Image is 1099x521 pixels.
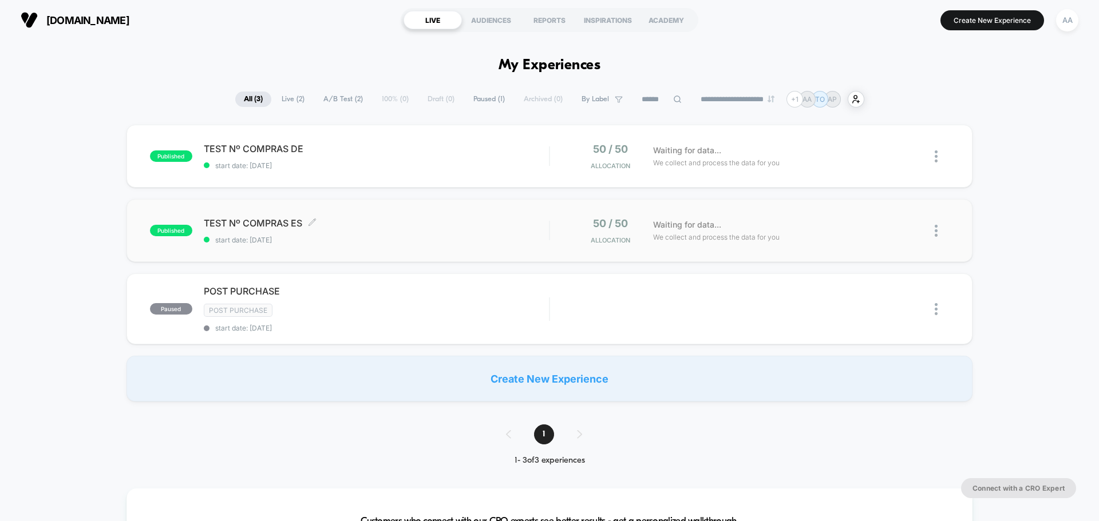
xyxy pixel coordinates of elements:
div: LIVE [404,11,462,29]
span: By Label [582,95,609,104]
span: published [150,150,192,162]
button: AA [1053,9,1082,32]
span: A/B Test ( 2 ) [315,92,371,107]
span: Allocation [591,162,630,170]
span: 50 / 50 [593,143,628,155]
input: Volume [478,295,512,306]
span: We collect and process the data for you [653,232,780,242]
button: Play, NEW DEMO 2025-VEED.mp4 [6,291,24,309]
span: Live ( 2 ) [273,92,313,107]
span: Paused ( 1 ) [465,92,513,107]
span: Waiting for data... [653,144,721,157]
button: [DOMAIN_NAME] [17,11,133,29]
span: Post Purchase [204,304,272,317]
div: AUDIENCES [462,11,520,29]
span: We collect and process the data for you [653,157,780,168]
div: ACADEMY [637,11,695,29]
span: Waiting for data... [653,218,721,231]
span: 50 / 50 [593,217,628,229]
div: AA [1056,9,1078,31]
span: paused [150,303,192,315]
div: Create New Experience [126,356,973,401]
span: All ( 3 ) [235,92,271,107]
input: Seek [9,276,554,287]
img: close [935,303,938,315]
span: start date: [DATE] [204,236,549,244]
button: Create New Experience [940,10,1044,30]
button: Connect with a CRO Expert [961,478,1076,498]
span: published [150,225,192,236]
span: POST PURCHASE [204,285,549,297]
img: Visually logo [21,11,38,29]
button: Play, NEW DEMO 2025-VEED.mp4 [267,144,294,172]
p: AP [828,95,837,104]
span: 1 [534,424,554,444]
div: Duration [425,294,456,307]
div: INSPIRATIONS [579,11,637,29]
span: start date: [DATE] [204,161,549,170]
div: REPORTS [520,11,579,29]
h1: My Experiences [499,57,601,74]
span: TEST Nº COMPRAS DE [204,143,549,154]
span: [DOMAIN_NAME] [46,14,129,26]
div: + 1 [786,91,803,108]
span: start date: [DATE] [204,324,549,332]
img: close [935,225,938,237]
span: TEST Nº COMPRAS ES [204,217,549,229]
img: end [768,96,774,102]
div: Current time [397,294,424,307]
div: 1 - 3 of 3 experiences [495,456,605,466]
p: AA [802,95,812,104]
span: Allocation [591,236,630,244]
p: TO [815,95,825,104]
img: close [935,150,938,162]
